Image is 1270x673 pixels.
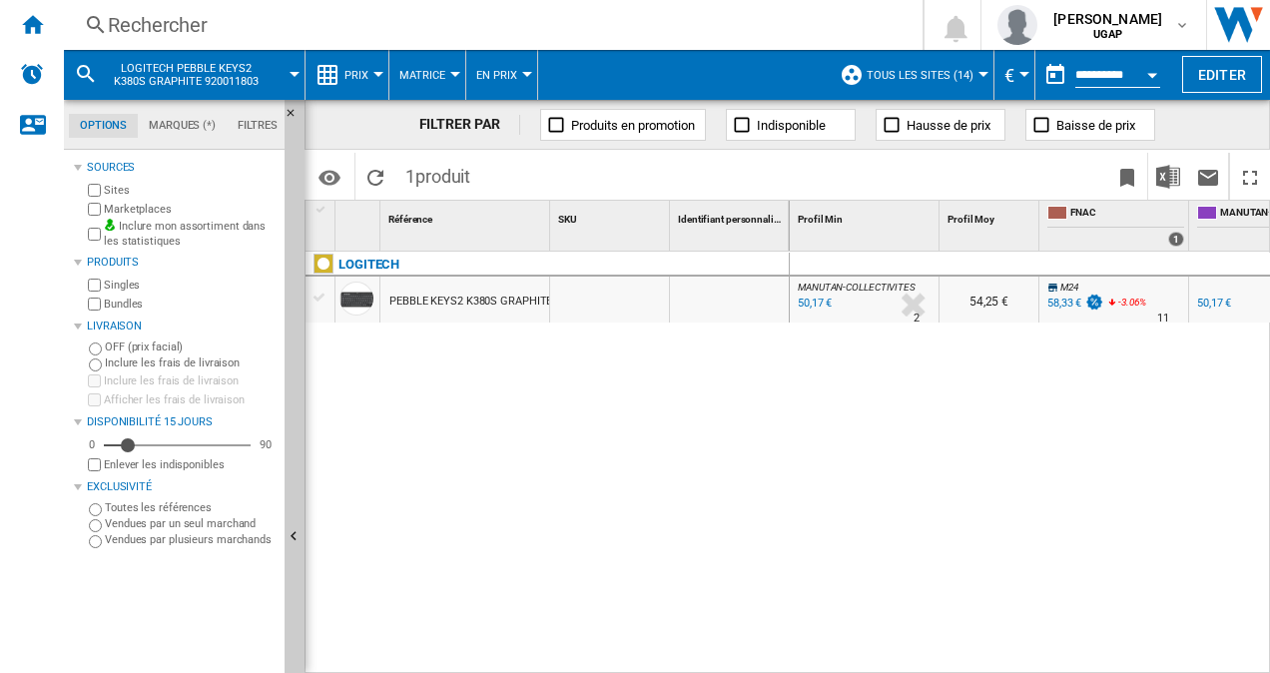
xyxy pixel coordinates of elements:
[476,50,527,100] button: En Prix
[1053,9,1162,29] span: [PERSON_NAME]
[88,298,101,311] input: Bundles
[948,214,994,225] span: Profil Moy
[1156,165,1180,189] img: excel-24x24.png
[105,339,277,354] label: OFF (prix facial)
[554,201,669,232] div: Sort None
[69,114,138,138] md-tab-item: Options
[104,435,251,455] md-slider: Disponibilité
[558,214,577,225] span: SKU
[794,201,939,232] div: Profil Min Sort None
[1047,297,1081,310] div: 58,33 €
[355,153,395,200] button: Recharger
[1118,297,1139,308] span: -3.06
[87,479,277,495] div: Exclusivité
[104,297,277,312] label: Bundles
[757,118,826,133] span: Indisponible
[1116,294,1128,318] i: %
[1134,54,1170,90] button: Open calendar
[89,535,102,548] input: Vendues par plusieurs marchands
[384,201,549,232] div: Référence Sort None
[867,69,973,82] span: Tous les sites (14)
[106,62,267,88] span: LOGITECH PEBBLE KEYS2 K380S GRAPHITE 920011803
[1157,309,1169,329] div: Délai de livraison : 11 jours
[138,114,227,138] md-tab-item: Marques (*)
[87,255,277,271] div: Produits
[1004,65,1014,86] span: €
[384,201,549,232] div: Sort None
[554,201,669,232] div: SKU Sort None
[104,219,277,250] label: Inclure mon assortiment dans les statistiques
[104,183,277,198] label: Sites
[316,50,378,100] div: Prix
[1043,201,1188,251] div: FNAC 1 offers sold by FNAC
[105,532,277,547] label: Vendues par plusieurs marchands
[87,319,277,335] div: Livraison
[108,11,871,39] div: Rechercher
[940,277,1038,323] div: 54,25 €
[1107,153,1147,200] button: Créer un favoris
[1194,294,1231,314] div: 50,17 €
[344,69,368,82] span: Prix
[89,519,102,532] input: Vendues par un seul marchand
[104,219,116,231] img: mysite-bg-18x18.png
[1004,50,1024,100] button: €
[399,50,455,100] button: Matrice
[89,342,102,355] input: OFF (prix facial)
[1056,118,1135,133] span: Baisse de prix
[104,202,277,217] label: Marketplaces
[994,50,1035,100] md-menu: Currency
[105,500,277,515] label: Toutes les références
[997,5,1037,45] img: profile.jpg
[285,100,309,136] button: Masquer
[104,278,277,293] label: Singles
[227,114,289,138] md-tab-item: Filtres
[1230,153,1270,200] button: Plein écran
[105,355,277,370] label: Inclure les frais de livraison
[944,201,1038,232] div: Sort None
[726,109,856,141] button: Indisponible
[310,159,349,195] button: Options
[89,503,102,516] input: Toutes les références
[1093,28,1123,41] b: UGAP
[399,69,445,82] span: Matrice
[907,118,990,133] span: Hausse de prix
[914,309,920,329] div: Délai de livraison : 2 jours
[1168,232,1184,247] div: 1 offers sold by FNAC
[1148,153,1188,200] button: Télécharger au format Excel
[84,437,100,452] div: 0
[798,282,916,293] span: MANUTAN-COLLECTIVITES
[419,115,521,135] div: FILTRER PAR
[388,214,432,225] span: Référence
[344,50,378,100] button: Prix
[674,201,789,232] div: Sort None
[1182,56,1262,93] button: Editer
[88,184,101,197] input: Sites
[105,516,277,531] label: Vendues par un seul marchand
[1197,297,1231,310] div: 50,17 €
[89,358,102,371] input: Inclure les frais de livraison
[1070,206,1184,223] span: FNAC
[1044,294,1104,314] div: 58,33 €
[476,69,517,82] span: En Prix
[395,153,480,195] span: 1
[867,50,983,100] button: Tous les sites (14)
[104,373,277,388] label: Inclure les frais de livraison
[1035,55,1075,95] button: md-calendar
[876,109,1005,141] button: Hausse de prix
[1060,282,1078,293] span: M24
[840,50,983,100] div: Tous les sites (14)
[389,279,608,325] div: PEBBLE KEYS2 K380S GRAPHITE 920011803
[87,160,277,176] div: Sources
[88,393,101,406] input: Afficher les frais de livraison
[88,458,101,471] input: Afficher les frais de livraison
[20,62,44,86] img: alerts-logo.svg
[1025,109,1155,141] button: Baisse de prix
[106,50,287,100] button: LOGITECH PEBBLE KEYS2 K380S GRAPHITE 920011803
[339,201,379,232] div: Sort None
[104,457,277,472] label: Enlever les indisponibles
[571,118,695,133] span: Produits en promotion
